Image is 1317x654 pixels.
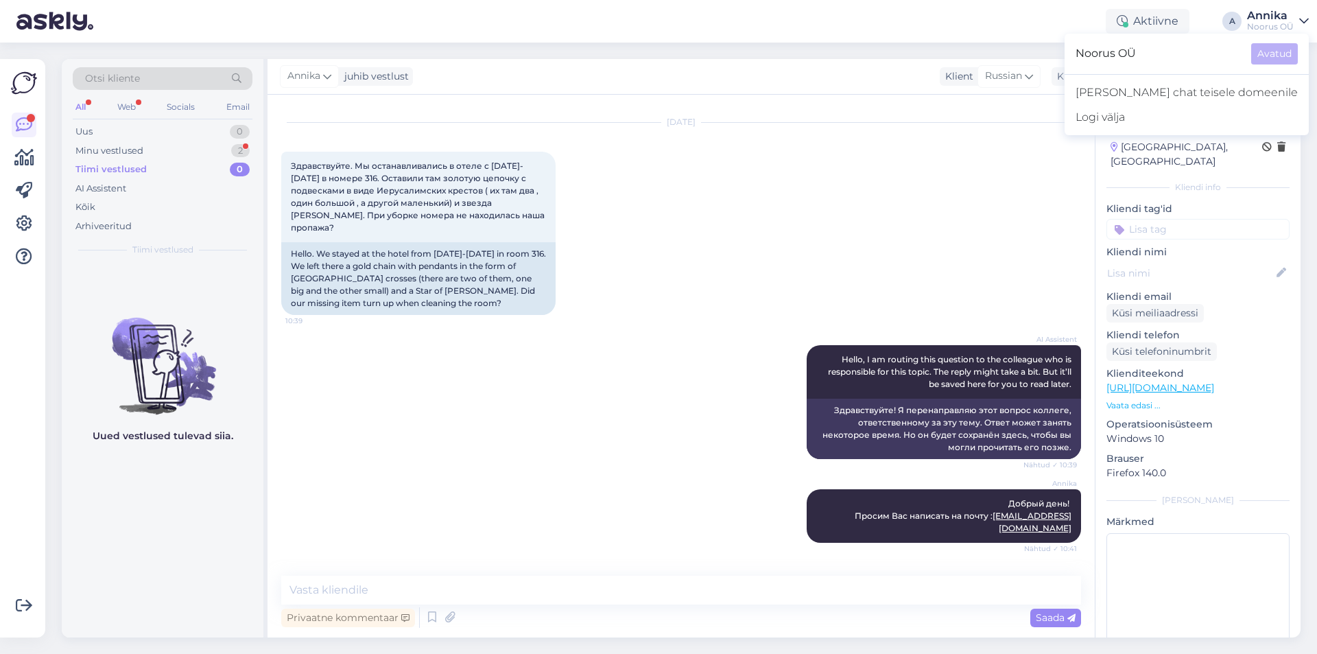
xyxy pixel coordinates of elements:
[1036,611,1076,624] span: Saada
[75,163,147,176] div: Tiimi vestlused
[1107,266,1274,281] input: Lisa nimi
[75,200,95,214] div: Kõik
[1247,10,1294,21] div: Annika
[1106,304,1204,323] div: Küsi meiliaadressi
[1023,460,1077,470] span: Nähtud ✓ 10:39
[1106,515,1290,529] p: Märkmed
[1106,290,1290,304] p: Kliendi email
[132,244,193,256] span: Tiimi vestlused
[287,69,320,84] span: Annika
[285,316,337,326] span: 10:39
[1106,494,1290,506] div: [PERSON_NAME]
[230,163,250,176] div: 0
[164,98,198,116] div: Socials
[115,98,139,116] div: Web
[1065,80,1309,105] a: [PERSON_NAME] chat teisele domeenile
[1076,43,1240,65] span: Noorus OÜ
[1024,544,1077,554] span: Nähtud ✓ 10:41
[1106,432,1290,446] p: Windows 10
[1247,10,1309,32] a: AnnikaNoorus OÜ
[230,125,250,139] div: 0
[224,98,252,116] div: Email
[93,429,233,443] p: Uued vestlused tulevad siia.
[281,609,415,627] div: Privaatne kommentaar
[1106,342,1217,361] div: Küsi telefoninumbrit
[1106,219,1290,240] input: Lisa tag
[75,125,93,139] div: Uus
[281,116,1081,128] div: [DATE]
[1106,382,1214,394] a: [URL][DOMAIN_NAME]
[1106,366,1290,381] p: Klienditeekond
[940,69,973,84] div: Klient
[1111,140,1262,169] div: [GEOGRAPHIC_DATA], [GEOGRAPHIC_DATA]
[281,242,556,315] div: Hello. We stayed at the hotel from [DATE]-[DATE] in room 316. We left there a gold chain with pen...
[1025,478,1077,489] span: Annika
[1247,21,1294,32] div: Noorus OÜ
[855,498,1071,533] span: Добрый день! Просим Вас написать на почту :
[993,511,1071,533] a: [EMAIL_ADDRESS][DOMAIN_NAME]
[828,354,1073,389] span: Hello, I am routing this question to the colleague who is responsible for this topic. The reply m...
[75,144,143,158] div: Minu vestlused
[1106,466,1290,480] p: Firefox 140.0
[1065,105,1309,130] div: Logi välja
[339,69,409,84] div: juhib vestlust
[985,69,1022,84] span: Russian
[231,144,250,158] div: 2
[1106,9,1189,34] div: Aktiivne
[807,399,1081,459] div: Здравствуйте! Я перенаправляю этот вопрос коллеге, ответственному за эту тему. Ответ может занять...
[1106,245,1290,259] p: Kliendi nimi
[11,70,37,96] img: Askly Logo
[1106,417,1290,432] p: Operatsioonisüsteem
[73,98,88,116] div: All
[1251,43,1298,65] button: Avatud
[1106,452,1290,466] p: Brauser
[1025,334,1077,344] span: AI Assistent
[1106,181,1290,194] div: Kliendi info
[62,293,263,417] img: No chats
[75,182,126,196] div: AI Assistent
[1106,328,1290,342] p: Kliendi telefon
[85,71,140,86] span: Otsi kliente
[1106,202,1290,216] p: Kliendi tag'id
[1106,399,1290,412] p: Vaata edasi ...
[291,161,547,233] span: Здравствуйте. Мы останавливались в отеле с [DATE]-[DATE] в номере 316. Оставили там золотую цепоч...
[75,220,132,233] div: Arhiveeritud
[1222,12,1242,31] div: A
[1052,69,1110,84] div: Klienditugi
